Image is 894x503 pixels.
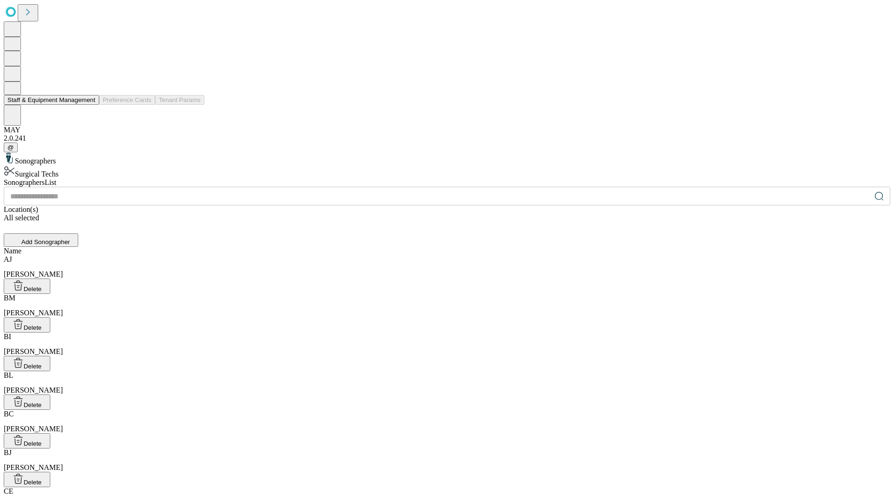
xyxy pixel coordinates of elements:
[4,152,890,165] div: Sonographers
[24,479,42,486] span: Delete
[155,95,204,105] button: Tenant Params
[7,144,14,151] span: @
[4,95,99,105] button: Staff & Equipment Management
[4,371,890,394] div: [PERSON_NAME]
[4,472,50,487] button: Delete
[4,333,890,356] div: [PERSON_NAME]
[99,95,155,105] button: Preference Cards
[4,134,890,143] div: 2.0.241
[4,255,12,263] span: AJ
[4,333,11,340] span: BI
[24,285,42,292] span: Delete
[4,279,50,294] button: Delete
[4,410,890,433] div: [PERSON_NAME]
[4,356,50,371] button: Delete
[21,238,70,245] span: Add Sonographer
[4,126,890,134] div: MAY
[4,433,50,449] button: Delete
[24,440,42,447] span: Delete
[4,233,78,247] button: Add Sonographer
[24,401,42,408] span: Delete
[24,363,42,370] span: Delete
[4,410,14,418] span: BC
[4,394,50,410] button: Delete
[4,294,15,302] span: BM
[4,165,890,178] div: Surgical Techs
[24,324,42,331] span: Delete
[4,371,13,379] span: BL
[4,449,890,472] div: [PERSON_NAME]
[4,178,890,187] div: Sonographers List
[4,487,13,495] span: CE
[4,143,18,152] button: @
[4,317,50,333] button: Delete
[4,205,38,213] span: Location(s)
[4,449,12,456] span: BJ
[4,294,890,317] div: [PERSON_NAME]
[4,247,890,255] div: Name
[4,255,890,279] div: [PERSON_NAME]
[4,214,890,222] div: All selected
